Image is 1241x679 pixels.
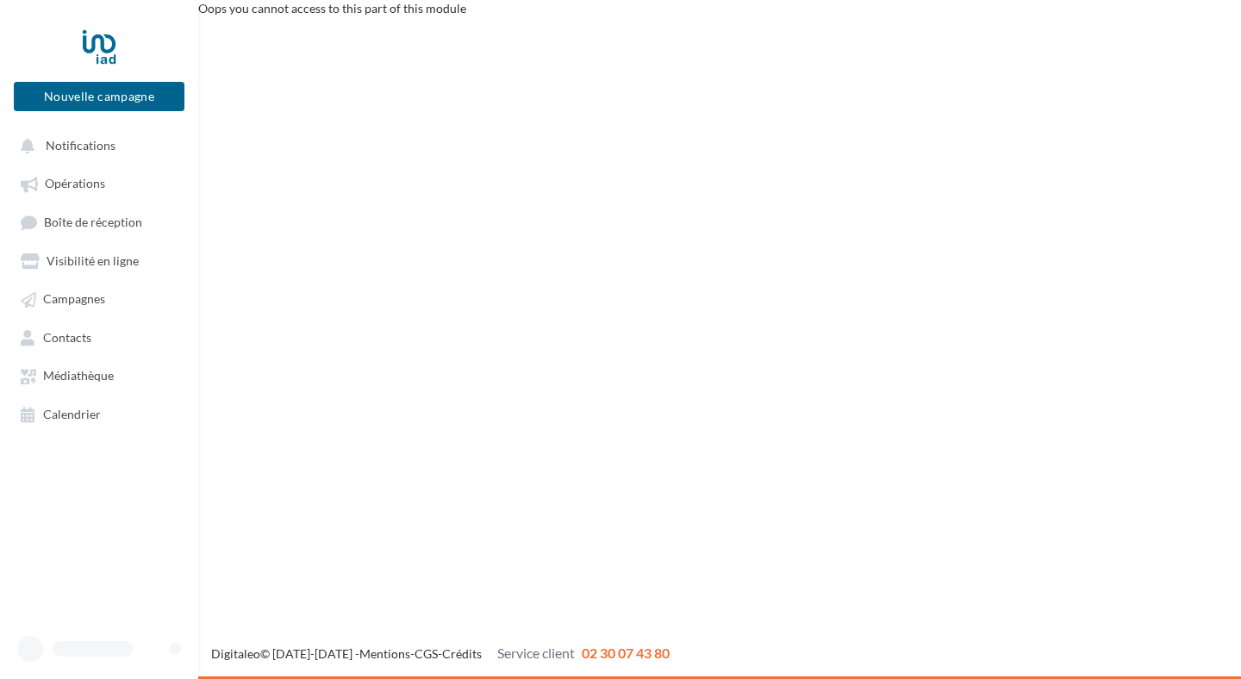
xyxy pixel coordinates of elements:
span: Boîte de réception [44,215,142,229]
a: Digitaleo [211,646,260,661]
span: Contacts [43,330,91,345]
span: Opérations [45,177,105,191]
a: Campagnes [10,283,188,314]
span: © [DATE]-[DATE] - - - [211,646,670,661]
a: Mentions [359,646,410,661]
a: Contacts [10,321,188,352]
span: Campagnes [43,292,105,307]
a: Médiathèque [10,359,188,390]
a: Opérations [10,167,188,198]
a: Visibilité en ligne [10,245,188,276]
span: Calendrier [43,407,101,421]
span: Visibilité en ligne [47,253,139,268]
button: Notifications [10,129,181,160]
span: Oops you cannot access to this part of this module [198,1,466,16]
a: Boîte de réception [10,206,188,238]
span: 02 30 07 43 80 [582,645,670,661]
a: CGS [415,646,438,661]
span: Service client [497,645,575,661]
span: Médiathèque [43,369,114,383]
span: Notifications [46,138,115,153]
a: Calendrier [10,398,188,429]
button: Nouvelle campagne [14,82,184,111]
a: Crédits [442,646,482,661]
